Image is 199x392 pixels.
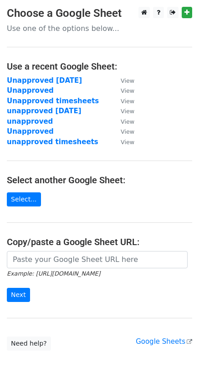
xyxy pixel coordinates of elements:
small: View [121,77,134,84]
small: View [121,108,134,115]
small: View [121,98,134,105]
a: unapproved [7,117,53,126]
a: Select... [7,192,41,206]
a: View [112,76,134,85]
a: View [112,127,134,136]
h4: Use a recent Google Sheet: [7,61,192,72]
h4: Copy/paste a Google Sheet URL: [7,236,192,247]
small: View [121,87,134,94]
a: View [112,86,134,95]
a: Unapproved timesheets [7,97,99,105]
input: Paste your Google Sheet URL here [7,251,188,268]
small: View [121,128,134,135]
small: View [121,139,134,146]
input: Next [7,288,30,302]
p: Use one of the options below... [7,24,192,33]
a: View [112,97,134,105]
a: View [112,117,134,126]
a: View [112,107,134,115]
h3: Choose a Google Sheet [7,7,192,20]
a: Need help? [7,337,51,351]
a: Google Sheets [136,337,192,346]
a: Unapproved [DATE] [7,76,82,85]
h4: Select another Google Sheet: [7,175,192,186]
a: Unapproved [7,127,54,136]
a: unapproved timesheets [7,138,98,146]
small: Example: [URL][DOMAIN_NAME] [7,270,100,277]
a: unapproved [DATE] [7,107,82,115]
small: View [121,118,134,125]
a: Unapproved [7,86,54,95]
a: View [112,138,134,146]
